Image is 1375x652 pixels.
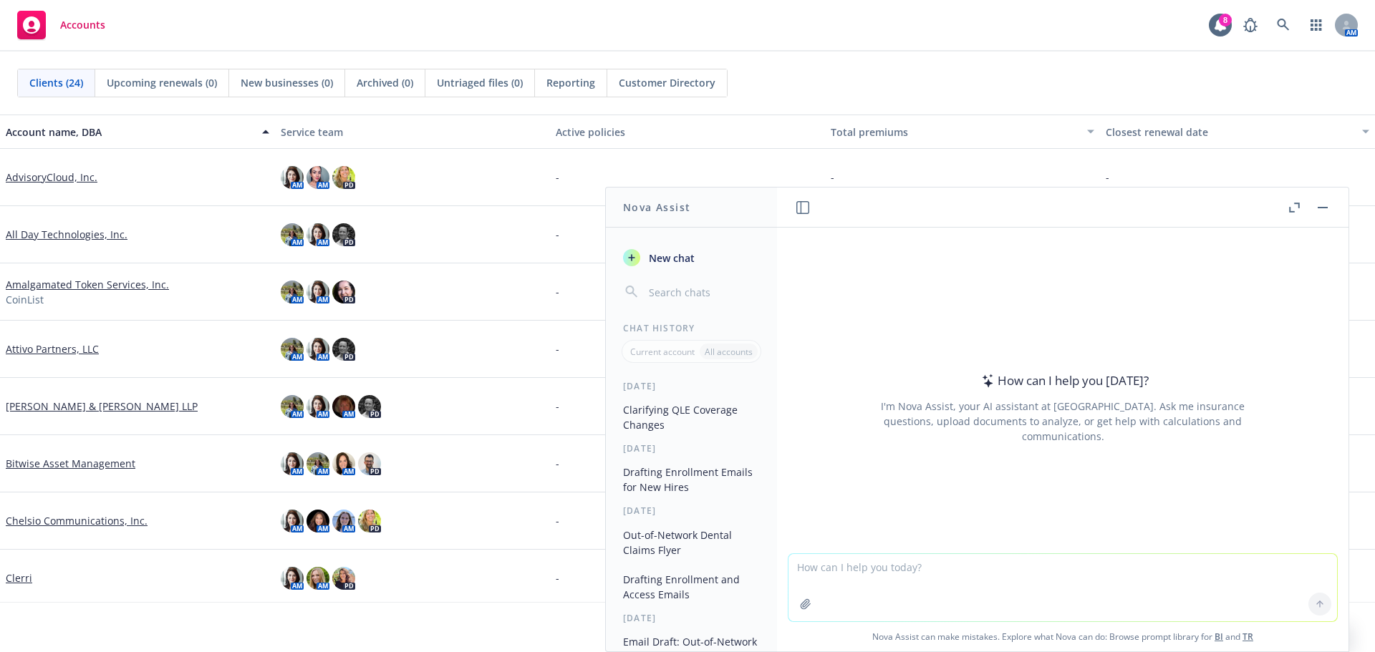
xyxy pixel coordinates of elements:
img: photo [281,223,304,246]
span: - [556,513,559,528]
img: photo [358,395,381,418]
button: Drafting Enrollment and Access Emails [617,568,766,606]
span: - [556,227,559,242]
img: photo [281,452,304,475]
img: photo [281,395,304,418]
span: Untriaged files (0) [437,75,523,90]
span: - [831,170,834,185]
a: AdvisoryCloud, Inc. [6,170,97,185]
div: I'm Nova Assist, your AI assistant at [GEOGRAPHIC_DATA]. Ask me insurance questions, upload docum... [862,399,1264,444]
div: Service team [281,125,544,140]
h1: Nova Assist [623,200,690,215]
div: [DATE] [606,505,777,517]
div: Account name, DBA [6,125,254,140]
img: photo [332,567,355,590]
img: photo [281,338,304,361]
button: New chat [617,245,766,271]
img: photo [307,223,329,246]
a: Report a Bug [1236,11,1265,39]
div: Closest renewal date [1106,125,1354,140]
img: photo [281,281,304,303]
img: photo [307,338,329,361]
p: All accounts [705,346,753,358]
span: - [556,456,559,471]
a: Bitwise Asset Management [6,456,135,471]
img: photo [307,452,329,475]
span: Clients (24) [29,75,83,90]
span: Accounts [60,19,105,31]
img: photo [358,510,381,532]
div: [DATE] [606,612,777,624]
span: - [556,341,559,356]
a: BI [1215,631,1223,643]
a: Attivo Partners, LLC [6,341,99,356]
span: Upcoming renewals (0) [107,75,217,90]
div: Chat History [606,322,777,334]
span: - [1106,170,1109,185]
span: - [556,399,559,414]
img: photo [332,510,355,532]
span: Nova Assist can make mistakes. Explore what Nova can do: Browse prompt library for and [783,622,1343,651]
span: Archived (0) [357,75,413,90]
img: photo [281,510,304,532]
img: photo [307,166,329,189]
span: - [556,570,559,585]
a: Search [1269,11,1298,39]
a: Switch app [1302,11,1331,39]
span: New chat [646,250,695,266]
a: Chelsio Communications, Inc. [6,513,148,528]
img: photo [307,567,329,590]
button: Clarifying QLE Coverage Changes [617,398,766,437]
a: Amalgamated Token Services, Inc. [6,277,169,292]
div: How can I help you [DATE]? [978,371,1149,390]
img: photo [332,452,355,475]
span: CoinList [6,292,44,307]
button: Total premiums [825,115,1100,149]
button: Service team [275,115,550,149]
button: Drafting Enrollment Emails for New Hires [617,460,766,499]
div: [DATE] [606,380,777,392]
input: Search chats [646,282,760,302]
img: photo [307,281,329,303]
div: Active policies [556,125,819,140]
p: Current account [630,346,695,358]
button: Closest renewal date [1100,115,1375,149]
img: photo [332,166,355,189]
button: Active policies [550,115,825,149]
img: photo [281,567,304,590]
img: photo [307,395,329,418]
img: photo [332,281,355,303]
span: - [556,170,559,185]
a: [PERSON_NAME] & [PERSON_NAME] LLP [6,399,198,414]
a: Accounts [11,5,111,45]
img: photo [358,452,381,475]
button: Out-of-Network Dental Claims Flyer [617,523,766,562]
a: TR [1243,631,1253,643]
img: photo [332,223,355,246]
div: [DATE] [606,442,777,454]
div: 8 [1219,14,1232,26]
img: photo [332,395,355,418]
a: All Day Technologies, Inc. [6,227,127,242]
a: Clerri [6,570,32,585]
img: photo [332,338,355,361]
span: - [556,284,559,299]
span: Reporting [546,75,595,90]
div: Total premiums [831,125,1079,140]
img: photo [281,166,304,189]
span: Customer Directory [619,75,715,90]
img: photo [307,510,329,532]
span: New businesses (0) [241,75,333,90]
